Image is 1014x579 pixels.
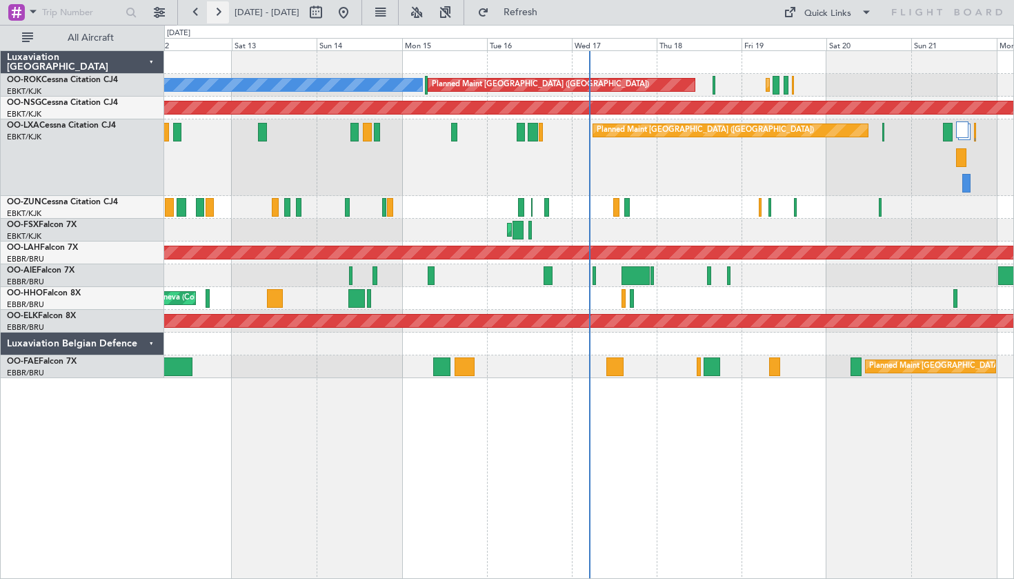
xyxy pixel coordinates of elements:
[7,121,39,130] span: OO-LXA
[7,99,118,107] a: OO-NSGCessna Citation CJ4
[7,231,41,242] a: EBKT/KJK
[7,312,76,320] a: OO-ELKFalcon 8X
[742,38,826,50] div: Fri 19
[7,244,40,252] span: OO-LAH
[597,120,814,141] div: Planned Maint [GEOGRAPHIC_DATA] ([GEOGRAPHIC_DATA])
[232,38,317,50] div: Sat 13
[7,121,116,130] a: OO-LXACessna Citation CJ4
[471,1,554,23] button: Refresh
[7,289,43,297] span: OO-HHO
[487,38,572,50] div: Tue 16
[317,38,401,50] div: Sun 14
[7,312,38,320] span: OO-ELK
[492,8,550,17] span: Refresh
[911,38,996,50] div: Sun 21
[7,86,41,97] a: EBKT/KJK
[7,266,37,275] span: OO-AIE
[7,208,41,219] a: EBKT/KJK
[7,322,44,333] a: EBBR/BRU
[7,357,39,366] span: OO-FAE
[7,221,77,229] a: OO-FSXFalcon 7X
[432,75,649,95] div: Planned Maint [GEOGRAPHIC_DATA] ([GEOGRAPHIC_DATA])
[804,7,851,21] div: Quick Links
[42,2,121,23] input: Trip Number
[657,38,742,50] div: Thu 18
[7,109,41,119] a: EBKT/KJK
[235,6,299,19] span: [DATE] - [DATE]
[7,300,44,310] a: EBBR/BRU
[777,1,879,23] button: Quick Links
[7,277,44,287] a: EBBR/BRU
[7,357,77,366] a: OO-FAEFalcon 7X
[7,132,41,142] a: EBKT/KJK
[7,368,44,378] a: EBBR/BRU
[167,28,190,39] div: [DATE]
[7,289,81,297] a: OO-HHOFalcon 8X
[7,99,41,107] span: OO-NSG
[7,266,74,275] a: OO-AIEFalcon 7X
[7,221,39,229] span: OO-FSX
[7,198,41,206] span: OO-ZUN
[7,244,78,252] a: OO-LAHFalcon 7X
[7,76,118,84] a: OO-ROKCessna Citation CJ4
[826,38,911,50] div: Sat 20
[36,33,146,43] span: All Aircraft
[402,38,487,50] div: Mon 15
[7,76,41,84] span: OO-ROK
[15,27,150,49] button: All Aircraft
[147,38,232,50] div: Fri 12
[7,254,44,264] a: EBBR/BRU
[572,38,657,50] div: Wed 17
[7,198,118,206] a: OO-ZUNCessna Citation CJ4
